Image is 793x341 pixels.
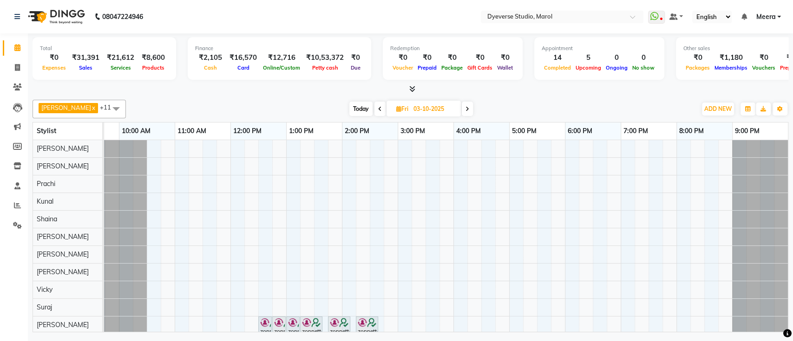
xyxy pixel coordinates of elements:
[226,52,261,63] div: ₹16,570
[287,318,299,335] div: zonnette, 01:00 PM-01:10 PM, Threading - Forehead
[683,64,712,71] span: Packages
[342,124,372,138] a: 2:00 PM
[542,52,573,63] div: 14
[37,215,57,223] span: Shaina
[37,268,89,276] span: [PERSON_NAME]
[712,52,750,63] div: ₹1,180
[621,124,650,138] a: 7:00 PM
[573,52,603,63] div: 5
[411,102,457,116] input: 2025-10-03
[495,52,515,63] div: ₹0
[261,64,302,71] span: Online/Custom
[565,124,595,138] a: 6:00 PM
[108,64,133,71] span: Services
[756,12,775,22] span: Meera
[704,105,732,112] span: ADD NEW
[77,64,95,71] span: Sales
[398,124,427,138] a: 3:00 PM
[37,321,89,329] span: [PERSON_NAME]
[24,4,87,30] img: logo
[37,285,52,294] span: Vicky
[287,124,316,138] a: 1:00 PM
[347,52,364,63] div: ₹0
[510,124,539,138] a: 5:00 PM
[37,232,89,241] span: [PERSON_NAME]
[103,52,138,63] div: ₹21,612
[261,52,302,63] div: ₹12,716
[302,52,347,63] div: ₹10,53,372
[310,64,341,71] span: Petty cash
[702,103,734,116] button: ADD NEW
[573,64,603,71] span: Upcoming
[91,104,95,111] a: x
[301,318,321,335] div: zonnette, 01:15 PM-01:40 PM, Full Arms # Rica
[439,52,465,63] div: ₹0
[40,45,169,52] div: Total
[733,124,762,138] a: 9:00 PM
[357,318,377,335] div: zonnette, 02:15 PM-02:40 PM, Under Arms - Bead Rica Wax
[603,64,630,71] span: Ongoing
[37,127,56,135] span: Stylist
[750,52,778,63] div: ₹0
[390,64,415,71] span: Voucher
[37,197,53,206] span: Kunal
[202,64,219,71] span: Cash
[41,104,91,111] span: [PERSON_NAME]
[415,52,439,63] div: ₹0
[37,250,89,258] span: [PERSON_NAME]
[465,64,495,71] span: Gift Cards
[273,318,285,335] div: zonnette, 12:45 PM-12:55 PM, Threading - Upper Lips
[329,318,349,335] div: zonnette, 01:45 PM-02:10 PM, Full Legs # Rica
[40,52,68,63] div: ₹0
[102,4,143,30] b: 08047224946
[195,45,364,52] div: Finance
[495,64,515,71] span: Wallet
[40,64,68,71] span: Expenses
[677,124,706,138] a: 8:00 PM
[259,318,271,335] div: zonnette, 12:30 PM-12:45 PM, Threading - Eyebrows
[37,180,55,188] span: Prachi
[542,64,573,71] span: Completed
[415,64,439,71] span: Prepaid
[235,64,252,71] span: Card
[119,124,153,138] a: 10:00 AM
[231,124,264,138] a: 12:00 PM
[68,52,103,63] div: ₹31,391
[603,52,630,63] div: 0
[390,45,515,52] div: Redemption
[454,124,483,138] a: 4:00 PM
[683,52,712,63] div: ₹0
[37,144,89,153] span: [PERSON_NAME]
[630,64,657,71] span: No show
[750,64,778,71] span: Vouchers
[394,105,411,112] span: Fri
[712,64,750,71] span: Memberships
[140,64,167,71] span: Products
[138,52,169,63] div: ₹8,600
[349,102,373,116] span: Today
[439,64,465,71] span: Package
[465,52,495,63] div: ₹0
[37,303,52,311] span: Suraj
[100,103,118,111] span: +11
[542,45,657,52] div: Appointment
[37,162,89,170] span: [PERSON_NAME]
[348,64,363,71] span: Due
[630,52,657,63] div: 0
[390,52,415,63] div: ₹0
[175,124,209,138] a: 11:00 AM
[195,52,226,63] div: ₹2,105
